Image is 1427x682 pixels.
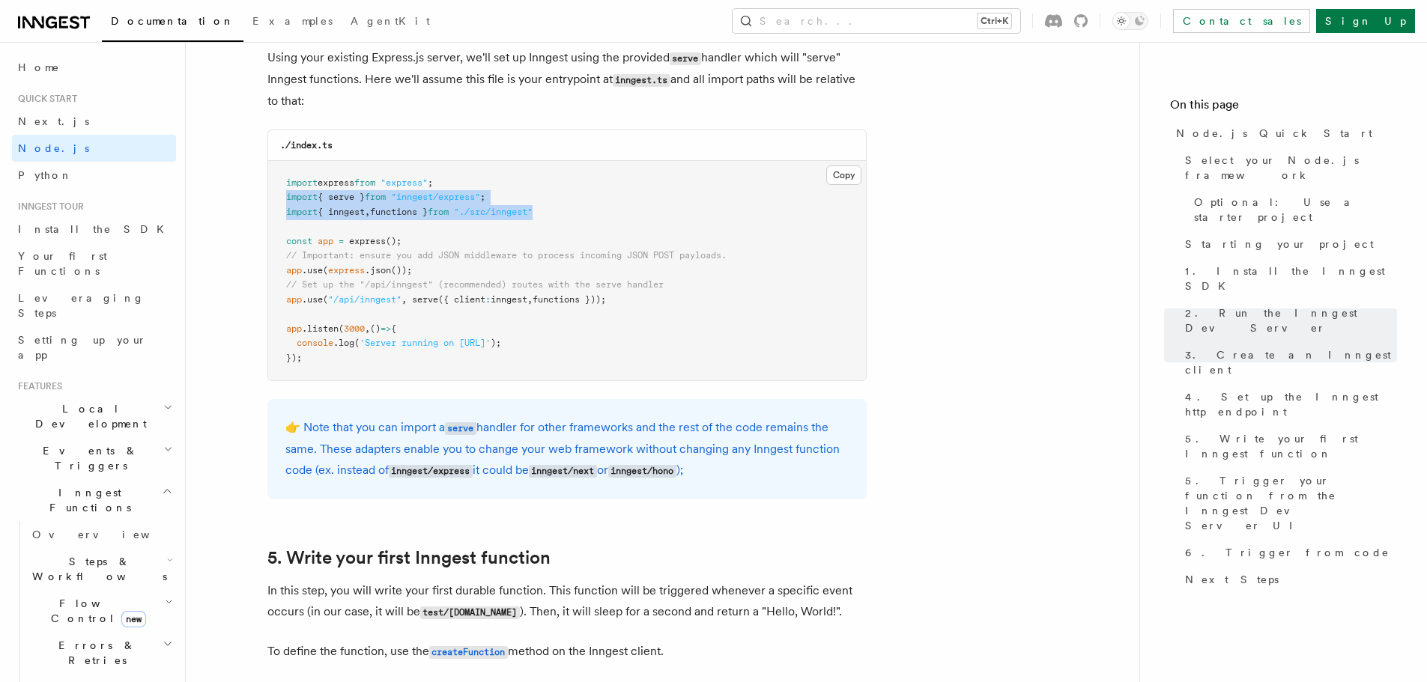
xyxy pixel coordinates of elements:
span: Errors & Retries [26,638,163,668]
code: createFunction [429,646,508,659]
span: "inngest/express" [391,192,480,202]
span: = [339,236,344,246]
span: .json [365,265,391,275]
span: from [365,192,386,202]
a: 5. Write your first Inngest function [267,547,551,568]
span: (); [386,236,402,246]
p: Using your existing Express.js server, we'll set up Inngest using the provided handler which will... [267,47,867,112]
span: Quick start [12,93,77,105]
span: import [286,177,318,188]
span: functions } [370,207,428,217]
span: serve [412,294,438,305]
p: To define the function, use the method on the Inngest client. [267,641,867,663]
span: , [365,207,370,217]
span: { [391,323,396,334]
span: ({ client [438,294,485,305]
span: Documentation [111,15,234,27]
kbd: Ctrl+K [978,13,1011,28]
span: from [428,207,449,217]
span: 6. Trigger from code [1185,545,1390,560]
span: ( [323,265,328,275]
span: app [286,265,302,275]
span: Inngest Functions [12,485,162,515]
span: Local Development [12,401,163,431]
span: Leveraging Steps [18,292,145,319]
a: Python [12,162,176,189]
span: express [318,177,354,188]
span: ; [428,177,433,188]
a: Setting up your app [12,326,176,368]
a: 2. Run the Inngest Dev Server [1179,299,1397,341]
a: Starting your project [1179,231,1397,258]
button: Events & Triggers [12,437,176,479]
a: Your first Functions [12,243,176,284]
span: // Set up the "/api/inngest" (recommended) routes with the serve handler [286,279,664,290]
span: , [527,294,533,305]
button: Copy [826,165,861,185]
a: 3. Create an Inngest client [1179,341,1397,383]
span: Next.js [18,115,89,127]
span: functions })); [533,294,606,305]
span: Features [12,380,62,392]
a: createFunction [429,644,508,658]
span: { serve } [318,192,365,202]
a: Sign Up [1316,9,1415,33]
code: inngest/next [529,465,597,478]
span: 5. Trigger your function from the Inngest Dev Server UI [1185,473,1397,533]
a: Contact sales [1173,9,1310,33]
a: AgentKit [342,4,439,40]
span: Events & Triggers [12,443,163,473]
span: Flow Control [26,596,165,626]
button: Steps & Workflows [26,548,176,590]
a: 5. Write your first Inngest function [1179,425,1397,467]
a: Documentation [102,4,243,42]
button: Local Development [12,395,176,437]
span: express [349,236,386,246]
p: In this step, you will write your first durable function. This function will be triggered wheneve... [267,580,867,623]
h4: On this page [1170,96,1397,120]
span: Select your Node.js framework [1185,153,1397,183]
code: serve [445,422,476,435]
button: Flow Controlnew [26,590,176,632]
code: inngest.ts [613,74,670,87]
span: : [485,294,491,305]
a: Examples [243,4,342,40]
span: 3. Create an Inngest client [1185,347,1397,377]
span: 2. Run the Inngest Dev Server [1185,305,1397,335]
button: Errors & Retries [26,632,176,674]
a: Node.js [12,135,176,162]
span: "./src/inngest" [454,207,533,217]
span: .listen [302,323,339,334]
span: => [381,323,391,334]
span: Install the SDK [18,223,173,235]
span: .use [302,265,323,275]
a: serve [445,420,476,434]
a: Next.js [12,108,176,135]
a: Leveraging Steps [12,284,176,326]
code: test/[DOMAIN_NAME] [420,606,520,619]
a: Node.js Quick Start [1170,120,1397,147]
span: 1. Install the Inngest SDK [1185,264,1397,293]
p: 👉 Note that you can import a handler for other frameworks and the rest of the code remains the sa... [285,417,849,481]
span: ; [480,192,485,202]
a: Optional: Use a starter project [1188,189,1397,231]
span: Steps & Workflows [26,554,167,584]
span: ); [491,338,501,348]
a: 1. Install the Inngest SDK [1179,258,1397,299]
span: Python [18,169,73,181]
span: Home [18,60,60,75]
a: 5. Trigger your function from the Inngest Dev Server UI [1179,467,1397,539]
span: AgentKit [351,15,430,27]
span: Node.js Quick Start [1176,126,1372,141]
span: from [354,177,375,188]
a: 6. Trigger from code [1179,539,1397,566]
a: Select your Node.js framework [1179,147,1397,189]
span: ( [354,338,360,348]
span: Inngest tour [12,201,84,213]
span: Node.js [18,142,89,154]
span: 5. Write your first Inngest function [1185,431,1397,461]
span: 4. Set up the Inngest http endpoint [1185,389,1397,419]
span: import [286,207,318,217]
span: app [286,294,302,305]
span: "express" [381,177,428,188]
